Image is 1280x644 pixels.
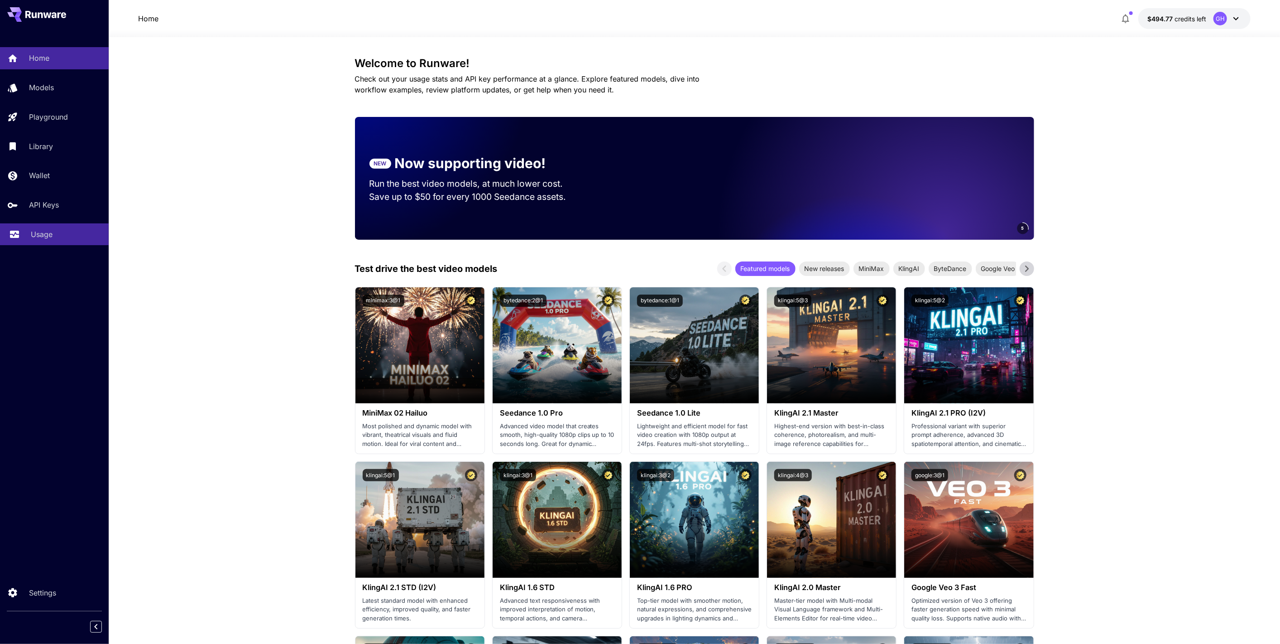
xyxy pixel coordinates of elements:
[29,587,56,598] p: Settings
[893,261,925,276] div: KlingAI
[465,295,477,307] button: Certified Model – Vetted for best performance and includes a commercial license.
[90,621,102,633] button: Collapse sidebar
[911,469,948,481] button: google:3@1
[911,596,1026,623] p: Optimized version of Veo 3 offering faster generation speed with minimal quality loss. Supports n...
[363,583,477,592] h3: KlingAI 2.1 STD (I2V)
[369,190,580,203] p: Save up to $50 for every 1000 Seedance assets.
[1175,15,1206,23] span: credits left
[877,295,889,307] button: Certified Model – Vetted for best performance and includes a commercial license.
[369,177,580,190] p: Run the best video models, at much lower cost.
[911,583,1026,592] h3: Google Veo 3 Fast
[355,287,484,403] img: alt
[363,422,477,449] p: Most polished and dynamic model with vibrant, theatrical visuals and fluid motion. Ideal for vira...
[31,229,53,240] p: Usage
[774,409,889,417] h3: KlingAI 2.1 Master
[774,295,811,307] button: klingai:5@3
[904,287,1033,403] img: alt
[637,469,674,481] button: klingai:3@2
[602,295,614,307] button: Certified Model – Vetted for best performance and includes a commercial license.
[976,261,1021,276] div: Google Veo
[799,264,850,273] span: New releases
[355,262,498,276] p: Test drive the best video models
[853,264,890,273] span: MiniMax
[1021,225,1024,232] span: 5
[767,287,896,403] img: alt
[493,287,622,403] img: alt
[853,261,890,276] div: MiniMax
[637,583,752,592] h3: KlingAI 1.6 PRO
[735,264,796,273] span: Featured models
[465,469,477,481] button: Certified Model – Vetted for best performance and includes a commercial license.
[911,409,1026,417] h3: KlingAI 2.1 PRO (I2V)
[1014,295,1026,307] button: Certified Model – Vetted for best performance and includes a commercial license.
[976,264,1021,273] span: Google Veo
[630,287,759,403] img: alt
[630,462,759,578] img: alt
[29,141,53,152] p: Library
[739,295,752,307] button: Certified Model – Vetted for best performance and includes a commercial license.
[637,422,752,449] p: Lightweight and efficient model for fast video creation with 1080p output at 24fps. Features mult...
[774,422,889,449] p: Highest-end version with best-in-class coherence, photorealism, and multi-image reference capabil...
[29,111,68,122] p: Playground
[904,462,1033,578] img: alt
[1147,15,1175,23] span: $494.77
[637,596,752,623] p: Top-tier model with smoother motion, natural expressions, and comprehensive upgrades in lighting ...
[911,295,949,307] button: klingai:5@2
[929,261,972,276] div: ByteDance
[799,261,850,276] div: New releases
[767,462,896,578] img: alt
[877,469,889,481] button: Certified Model – Vetted for best performance and includes a commercial license.
[774,469,812,481] button: klingai:4@3
[97,619,109,635] div: Collapse sidebar
[363,469,399,481] button: klingai:5@1
[500,596,614,623] p: Advanced text responsiveness with improved interpretation of motion, temporal actions, and camera...
[735,261,796,276] div: Featured models
[355,57,1034,70] h3: Welcome to Runware!
[637,409,752,417] h3: Seedance 1.0 Lite
[138,13,158,24] a: Home
[363,409,477,417] h3: MiniMax 02 Hailuo
[374,160,387,168] p: NEW
[395,153,546,174] p: Now supporting video!
[1147,14,1206,24] div: $494.77461
[500,422,614,449] p: Advanced video model that creates smooth, high-quality 1080p clips up to 10 seconds long. Great f...
[363,596,477,623] p: Latest standard model with enhanced efficiency, improved quality, and faster generation times.
[774,583,889,592] h3: KlingAI 2.0 Master
[363,295,404,307] button: minimax:3@1
[29,199,59,210] p: API Keys
[29,170,50,181] p: Wallet
[355,74,700,94] span: Check out your usage stats and API key performance at a glance. Explore featured models, dive int...
[500,583,614,592] h3: KlingAI 1.6 STD
[500,409,614,417] h3: Seedance 1.0 Pro
[602,469,614,481] button: Certified Model – Vetted for best performance and includes a commercial license.
[29,53,49,63] p: Home
[739,469,752,481] button: Certified Model – Vetted for best performance and includes a commercial license.
[1213,12,1227,25] div: GH
[138,13,158,24] nav: breadcrumb
[500,295,547,307] button: bytedance:2@1
[355,462,484,578] img: alt
[929,264,972,273] span: ByteDance
[893,264,925,273] span: KlingAI
[911,422,1026,449] p: Professional variant with superior prompt adherence, advanced 3D spatiotemporal attention, and ci...
[637,295,683,307] button: bytedance:1@1
[774,596,889,623] p: Master-tier model with Multi-modal Visual Language framework and Multi-Elements Editor for real-t...
[29,82,54,93] p: Models
[1138,8,1251,29] button: $494.77461GH
[500,469,536,481] button: klingai:3@1
[1014,469,1026,481] button: Certified Model – Vetted for best performance and includes a commercial license.
[493,462,622,578] img: alt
